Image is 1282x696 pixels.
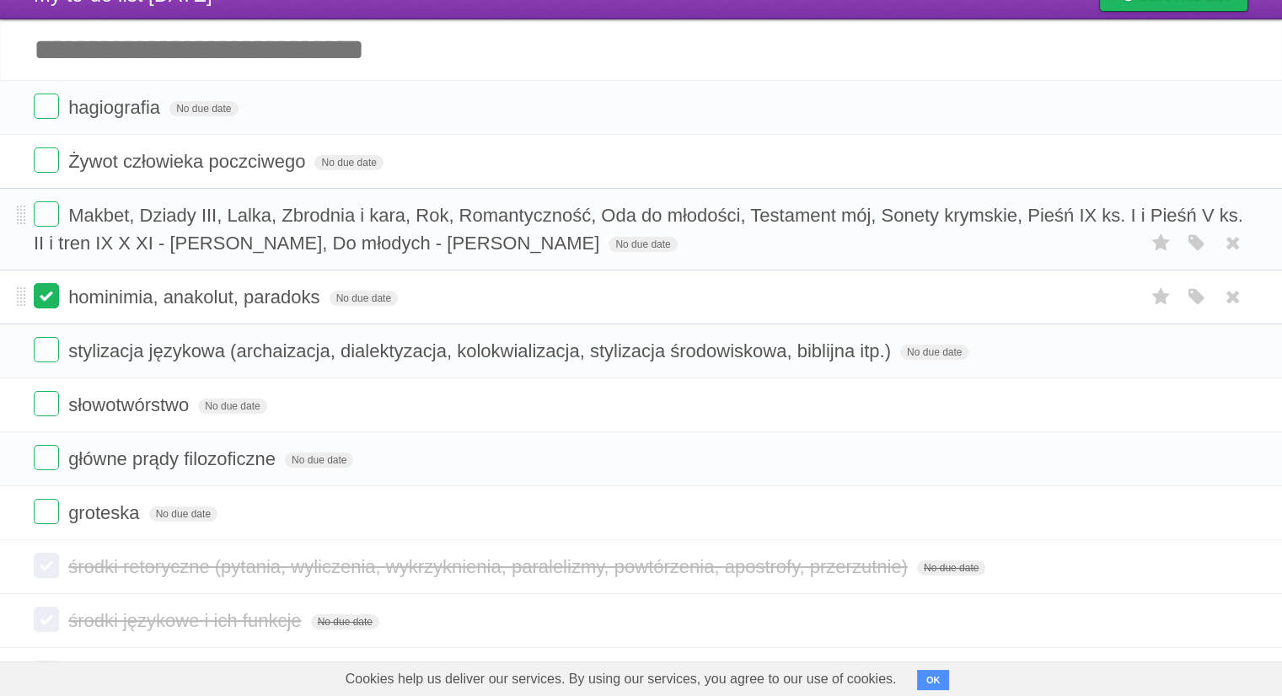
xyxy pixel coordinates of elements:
label: Done [34,201,59,227]
label: Done [34,391,59,416]
label: Done [34,607,59,632]
label: Done [34,337,59,362]
span: No due date [311,614,379,629]
span: główne prądy filozoficzne [68,448,280,469]
label: Done [34,147,59,173]
span: No due date [900,345,968,360]
label: Done [34,553,59,578]
span: Cookies help us deliver our services. By using our services, you agree to our use of cookies. [329,662,914,696]
span: No due date [198,399,266,414]
span: No due date [917,560,985,576]
label: Star task [1145,229,1177,257]
span: No due date [330,291,398,306]
label: Done [34,94,59,119]
button: OK [917,670,950,690]
span: hominimia, anakolut, paradoks [68,286,324,308]
label: Star task [1145,283,1177,311]
label: Done [34,445,59,470]
span: Makbet, Dziady III, Lalka, Zbrodnia i kara, Rok, Romantyczność, Oda do młodości, Testament mój, S... [34,205,1243,254]
span: No due date [609,237,677,252]
label: Done [34,661,59,686]
span: No due date [285,452,353,468]
span: hagiografia [68,97,164,118]
span: środki retoryczne (pytania, wyliczenia, wykrzyknienia, paralelizmy, powtórzenia, apostrofy, przer... [68,556,912,577]
span: Żywot człowieka poczciwego [68,151,309,172]
span: środki językowe i ich funkcje [68,610,305,631]
label: Done [34,283,59,308]
span: stylizacja językowa (archaizacja, dialektyzacja, kolokwializacja, stylizacja środowiskowa, biblij... [68,340,895,361]
span: No due date [169,101,238,116]
span: groteska [68,502,143,523]
span: słowotwórstwo [68,394,193,415]
label: Done [34,499,59,524]
span: No due date [314,155,383,170]
span: No due date [149,506,217,522]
